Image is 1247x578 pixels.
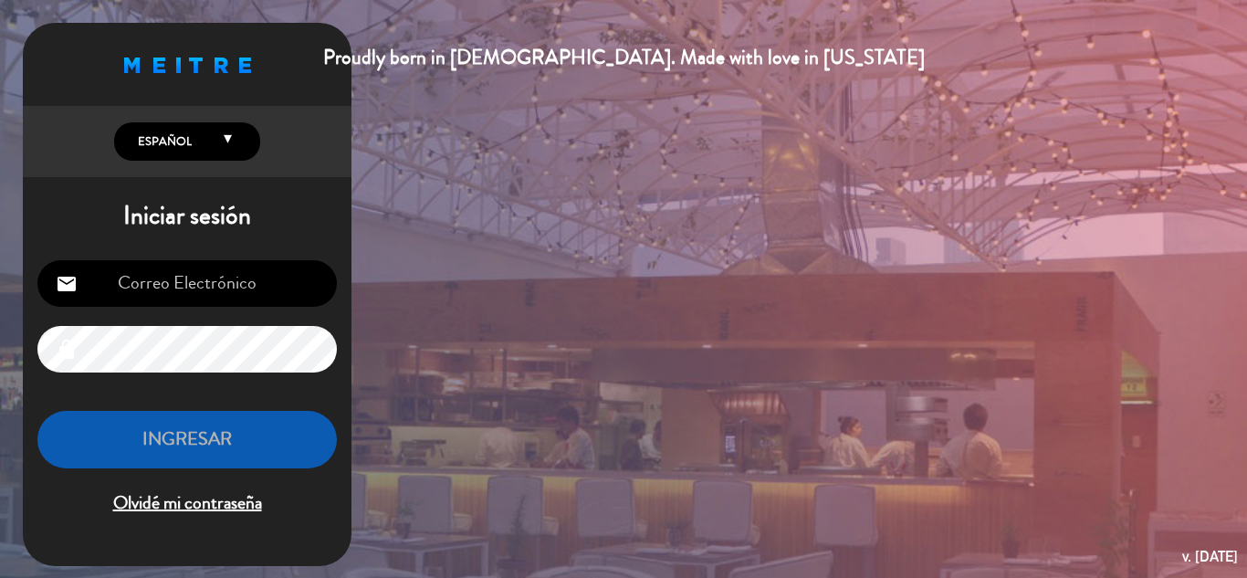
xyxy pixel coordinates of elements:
i: lock [56,339,78,361]
div: v. [DATE] [1182,544,1238,569]
h1: Iniciar sesión [23,201,351,232]
i: email [56,273,78,295]
input: Correo Electrónico [37,260,337,307]
span: Español [133,132,192,151]
button: INGRESAR [37,411,337,468]
span: Olvidé mi contraseña [37,489,337,519]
